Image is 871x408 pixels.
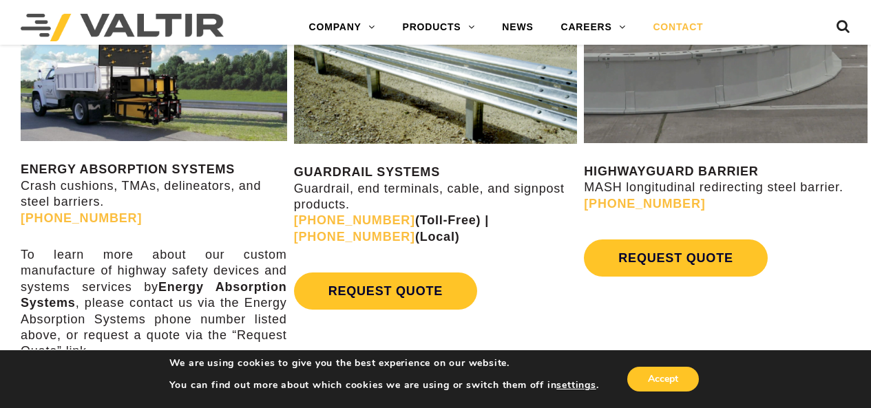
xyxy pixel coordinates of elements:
strong: HIGHWAYGUARD BARRIER [584,164,758,178]
p: To learn more about our custom manufacture of highway safety devices and systems services by , pl... [21,247,287,360]
strong: (Toll-Free) | (Local) [294,213,489,243]
strong: GUARDRAIL SYSTEMS [294,165,440,179]
p: Guardrail, end terminals, cable, and signpost products. [294,164,578,245]
a: REQUEST QUOTE [294,272,477,310]
a: CAREERS [547,14,640,41]
a: [PHONE_NUMBER] [294,213,415,227]
a: COMPANY [295,14,389,41]
a: NEWS [488,14,547,41]
button: Accept [627,367,699,391]
a: [PHONE_NUMBER] [294,230,415,244]
a: [PHONE_NUMBER] [584,197,705,211]
a: REQUEST QUOTE [584,239,767,277]
img: SS180M Contact Us Page Image [21,1,287,141]
p: We are using cookies to give you the best experience on our website. [169,357,599,369]
a: CONTACT [639,14,717,41]
button: settings [556,379,596,391]
p: You can find out more about which cookies we are using or switch them off in . [169,379,599,391]
img: Valtir [21,14,224,41]
img: Guardrail Contact Us Page Image [294,1,578,144]
a: [PHONE_NUMBER] [21,211,142,225]
p: MASH longitudinal redirecting steel barrier. [584,164,868,212]
img: Radius-Barrier-Section-Highwayguard3 [584,1,868,143]
a: PRODUCTS [389,14,489,41]
p: Crash cushions, TMAs, delineators, and steel barriers. [21,162,287,226]
strong: ENERGY ABSORPTION SYSTEMS [21,162,235,176]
